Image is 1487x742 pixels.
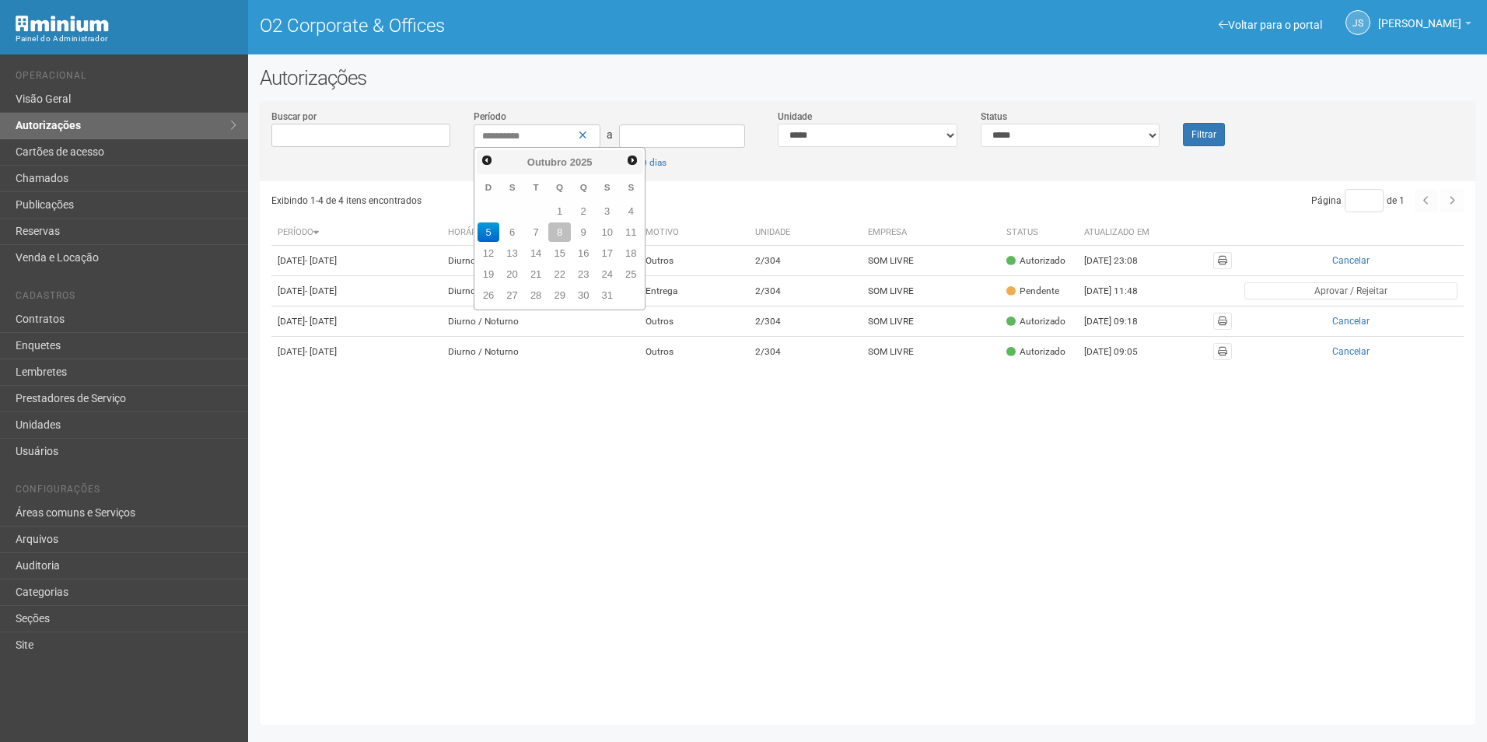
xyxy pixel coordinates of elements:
[16,484,236,500] li: Configurações
[1078,306,1163,337] td: [DATE] 09:18
[749,306,862,337] td: 2/304
[1378,2,1461,30] span: Jeferson Souza
[1244,313,1457,330] button: Cancelar
[260,66,1475,89] h2: Autorizações
[271,246,442,276] td: [DATE]
[620,243,642,263] a: 18
[749,276,862,306] td: 2/304
[474,110,506,124] label: Período
[1311,195,1405,206] span: Página de 1
[604,182,611,192] span: Sexta
[305,346,337,357] span: - [DATE]
[1244,343,1457,360] button: Cancelar
[305,255,337,266] span: - [DATE]
[442,306,640,337] td: Diurno / Noturno
[271,276,442,306] td: [DATE]
[749,220,862,246] th: Unidade
[639,220,748,246] th: Motivo
[271,189,862,212] div: Exibindo 1-4 de 4 itens encontrados
[16,32,236,46] div: Painel do Administrador
[1078,246,1163,276] td: [DATE] 23:08
[16,16,109,32] img: Minium
[1345,10,1370,35] a: JS
[1006,285,1059,298] div: Pendente
[572,285,595,305] a: 30
[271,337,442,367] td: [DATE]
[862,246,1001,276] td: SOM LIVRE
[596,243,618,263] a: 17
[478,285,500,305] a: 26
[481,154,493,166] span: Anterior
[534,182,539,192] span: Terça
[442,220,640,246] th: Horário
[16,70,236,86] li: Operacional
[620,201,642,221] a: 4
[501,222,523,242] a: 6
[478,222,500,242] a: 5
[620,222,642,242] a: 11
[548,285,571,305] a: 29
[478,243,500,263] a: 12
[1244,282,1457,299] button: Aprovar / Rejeitar
[556,182,563,192] span: Quarta
[572,243,595,263] a: 16
[525,264,548,284] a: 21
[596,264,618,284] a: 24
[639,306,748,337] td: Outros
[862,276,1001,306] td: SOM LIVRE
[626,154,639,166] span: Próximo
[548,264,571,284] a: 22
[1378,19,1471,32] a: [PERSON_NAME]
[548,201,571,221] a: 1
[527,156,567,168] span: Outubro
[639,276,748,306] td: Entrega
[442,337,640,367] td: Diurno / Noturno
[478,152,496,170] a: Anterior
[478,264,500,284] a: 19
[1006,315,1065,328] div: Autorizado
[620,264,642,284] a: 25
[442,246,640,276] td: Diurno / Noturno
[271,306,442,337] td: [DATE]
[501,243,523,263] a: 13
[1183,123,1225,146] button: Filtrar
[548,243,571,263] a: 15
[580,182,587,192] span: Quinta
[596,222,618,242] a: 10
[1244,252,1457,269] button: Cancelar
[1078,220,1163,246] th: Atualizado em
[16,290,236,306] li: Cadastros
[260,16,856,36] h1: O2 Corporate & Offices
[572,222,595,242] a: 9
[1006,254,1065,268] div: Autorizado
[749,337,862,367] td: 2/304
[623,152,641,170] a: Próximo
[1000,220,1078,246] th: Status
[639,337,748,367] td: Outros
[305,285,337,296] span: - [DATE]
[778,110,812,124] label: Unidade
[1078,276,1163,306] td: [DATE] 11:48
[596,285,618,305] a: 31
[862,220,1001,246] th: Empresa
[570,156,593,168] span: 2025
[1219,19,1322,31] a: Voltar para o portal
[1078,337,1163,367] td: [DATE] 09:05
[271,110,317,124] label: Buscar por
[862,337,1001,367] td: SOM LIVRE
[862,306,1001,337] td: SOM LIVRE
[572,201,595,221] a: 2
[525,243,548,263] a: 14
[525,285,548,305] a: 28
[596,201,618,221] a: 3
[636,157,667,168] a: 30 dias
[305,316,337,327] span: - [DATE]
[981,110,1007,124] label: Status
[525,222,548,242] a: 7
[548,222,571,242] a: 8
[628,182,634,192] span: Sábado
[501,285,523,305] a: 27
[639,246,748,276] td: Outros
[271,220,442,246] th: Período
[1006,345,1065,359] div: Autorizado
